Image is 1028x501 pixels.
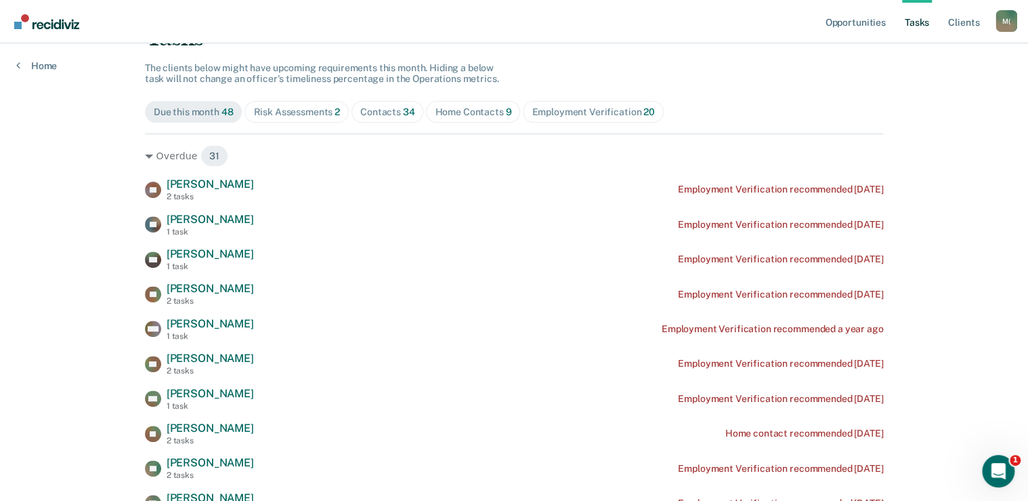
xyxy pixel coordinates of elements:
div: 1 task [167,401,254,411]
span: [PERSON_NAME] [167,387,254,400]
a: Home [16,60,57,72]
span: 1 [1010,455,1021,466]
div: Employment Verification recommended [DATE] [678,393,883,405]
span: [PERSON_NAME] [167,213,254,226]
div: 2 tasks [167,296,254,306]
div: Tasks [145,24,884,52]
div: 2 tasks [167,436,254,445]
div: Employment Verification recommended [DATE] [678,289,883,300]
div: Employment Verification recommended [DATE] [678,463,883,475]
div: 1 task [167,227,254,237]
div: Employment Verification recommended [DATE] [678,219,883,231]
div: Home Contacts [435,106,511,118]
span: 20 [643,106,655,117]
div: 1 task [167,262,254,271]
span: [PERSON_NAME] [167,178,254,191]
div: 2 tasks [167,192,254,201]
span: [PERSON_NAME] [167,422,254,435]
span: [PERSON_NAME] [167,247,254,260]
div: Employment Verification recommended [DATE] [678,184,883,195]
div: Employment Verification recommended [DATE] [678,254,883,265]
div: Home contact recommended [DATE] [725,428,884,439]
button: Profile dropdown button [995,10,1017,32]
div: Risk Assessments [253,106,340,118]
span: [PERSON_NAME] [167,317,254,330]
div: 1 task [167,332,254,341]
span: 48 [221,106,234,117]
span: 9 [505,106,511,117]
span: 2 [335,106,340,117]
div: Employment Verification recommended a year ago [662,323,884,335]
span: [PERSON_NAME] [167,352,254,365]
span: 34 [403,106,415,117]
div: Due this month [154,106,234,118]
div: Employment Verification recommended [DATE] [678,358,883,369]
span: The clients below might have upcoming requirements this month. Hiding a below task will not chang... [145,62,499,85]
span: [PERSON_NAME] [167,456,254,469]
img: Recidiviz [14,14,79,29]
span: [PERSON_NAME] [167,282,254,295]
div: Employment Verification [532,106,654,118]
div: 2 tasks [167,366,254,376]
div: M ( [995,10,1017,32]
div: Contacts [360,106,415,118]
span: 31 [200,145,228,167]
div: 2 tasks [167,470,254,480]
iframe: Intercom live chat [982,455,1014,487]
div: Overdue 31 [145,145,884,167]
